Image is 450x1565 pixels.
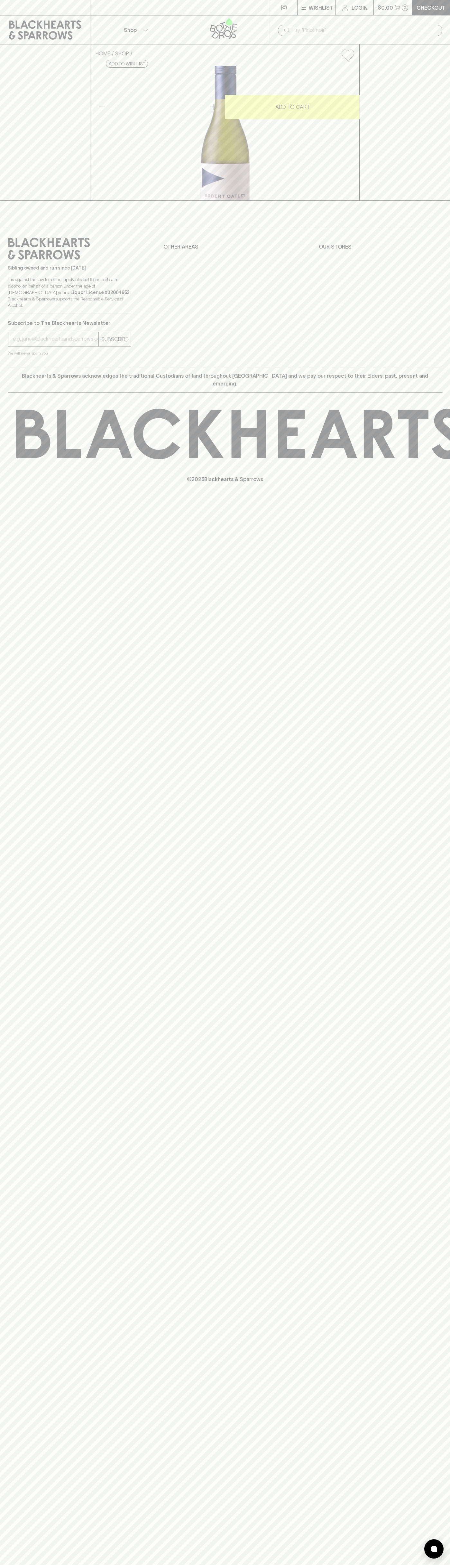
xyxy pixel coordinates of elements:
[90,15,180,44] button: Shop
[339,47,357,63] button: Add to wishlist
[431,1546,437,1552] img: bubble-icon
[404,6,406,9] p: 0
[163,243,287,251] p: OTHER AREAS
[225,95,360,119] button: ADD TO CART
[8,319,131,327] p: Subscribe to The Blackhearts Newsletter
[13,372,437,387] p: Blackhearts & Sparrows acknowledges the traditional Custodians of land throughout [GEOGRAPHIC_DAT...
[8,350,131,356] p: We will never spam you
[8,265,131,271] p: Sibling owned and run since [DATE]
[309,4,333,12] p: Wishlist
[319,243,442,251] p: OUR STORES
[101,335,128,343] p: SUBSCRIBE
[90,4,96,12] p: ⠀
[417,4,445,12] p: Checkout
[8,276,131,308] p: It is against the law to sell or supply alcohol to, or to obtain alcohol on behalf of a person un...
[106,60,148,68] button: Add to wishlist
[115,51,129,56] a: SHOP
[90,66,359,200] img: 37546.png
[352,4,368,12] p: Login
[96,51,110,56] a: HOME
[70,290,130,295] strong: Liquor License #32064953
[13,334,98,344] input: e.g. jane@blackheartsandsparrows.com.au
[124,26,137,34] p: Shop
[293,25,437,35] input: Try "Pinot noir"
[99,332,131,346] button: SUBSCRIBE
[378,4,393,12] p: $0.00
[275,103,310,111] p: ADD TO CART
